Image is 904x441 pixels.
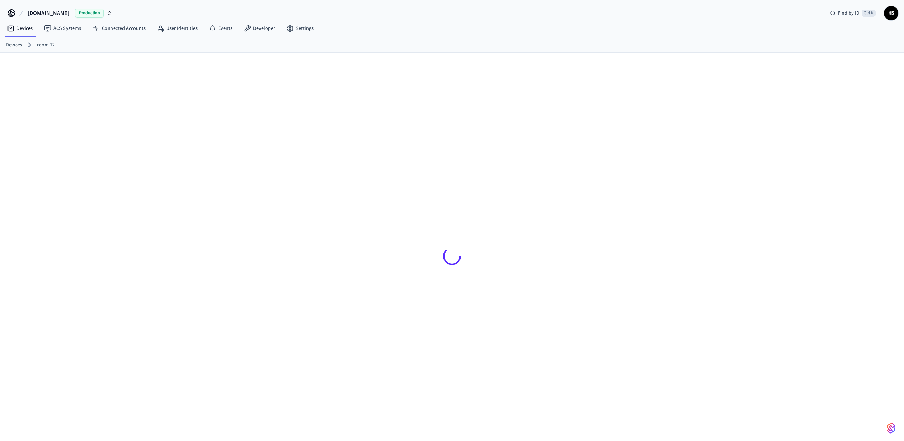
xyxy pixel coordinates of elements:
a: Devices [6,41,22,49]
a: Settings [281,22,319,35]
span: Production [75,9,104,18]
a: Devices [1,22,38,35]
a: Connected Accounts [87,22,151,35]
span: HS [885,7,898,20]
span: Find by ID [838,10,860,17]
img: SeamLogoGradient.69752ec5.svg [887,422,895,434]
a: User Identities [151,22,203,35]
span: [DOMAIN_NAME] [28,9,69,17]
a: room 12 [37,41,55,49]
button: HS [884,6,898,20]
a: Events [203,22,238,35]
a: ACS Systems [38,22,87,35]
div: Find by IDCtrl K [824,7,881,20]
a: Developer [238,22,281,35]
span: Ctrl K [862,10,876,17]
